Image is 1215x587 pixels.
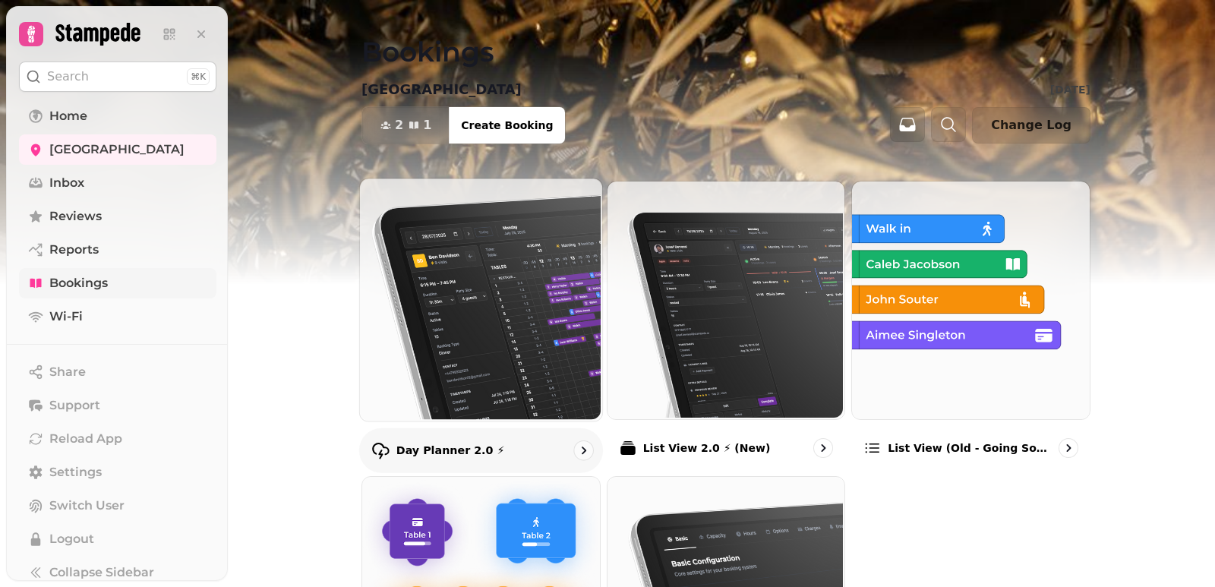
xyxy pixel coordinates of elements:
[49,463,102,481] span: Settings
[395,119,403,131] span: 2
[49,430,122,448] span: Reload App
[49,241,99,259] span: Reports
[49,207,102,226] span: Reviews
[851,181,1090,470] a: List view (Old - going soon)List view (Old - going soon)
[19,235,216,265] a: Reports
[19,491,216,521] button: Switch User
[888,440,1052,456] p: List view (Old - going soon)
[1061,440,1076,456] svg: go to
[358,177,601,419] img: Day Planner 2.0 ⚡
[49,563,154,582] span: Collapse Sidebar
[362,107,450,144] button: 21
[361,79,522,100] p: [GEOGRAPHIC_DATA]
[606,180,844,418] img: List View 2.0 ⚡ (New)
[19,424,216,454] button: Reload App
[49,530,94,548] span: Logout
[816,440,831,456] svg: go to
[49,308,83,326] span: Wi-Fi
[19,457,216,488] a: Settings
[423,119,431,131] span: 1
[19,268,216,298] a: Bookings
[49,497,125,515] span: Switch User
[19,62,216,92] button: Search⌘K
[49,140,185,159] span: [GEOGRAPHIC_DATA]
[396,443,505,458] p: Day Planner 2.0 ⚡
[607,181,846,470] a: List View 2.0 ⚡ (New)List View 2.0 ⚡ (New)
[359,178,603,472] a: Day Planner 2.0 ⚡Day Planner 2.0 ⚡
[576,443,591,458] svg: go to
[19,101,216,131] a: Home
[850,180,1088,418] img: List view (Old - going soon)
[972,107,1090,144] button: Change Log
[49,274,108,292] span: Bookings
[19,524,216,554] button: Logout
[991,119,1071,131] span: Change Log
[187,68,210,85] div: ⌘K
[49,107,87,125] span: Home
[1050,82,1090,97] p: [DATE]
[19,168,216,198] a: Inbox
[461,120,553,131] span: Create Booking
[19,134,216,165] a: [GEOGRAPHIC_DATA]
[19,357,216,387] button: Share
[643,440,771,456] p: List View 2.0 ⚡ (New)
[19,390,216,421] button: Support
[49,396,100,415] span: Support
[19,301,216,332] a: Wi-Fi
[49,363,86,381] span: Share
[19,201,216,232] a: Reviews
[47,68,89,86] p: Search
[449,107,565,144] button: Create Booking
[49,174,84,192] span: Inbox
